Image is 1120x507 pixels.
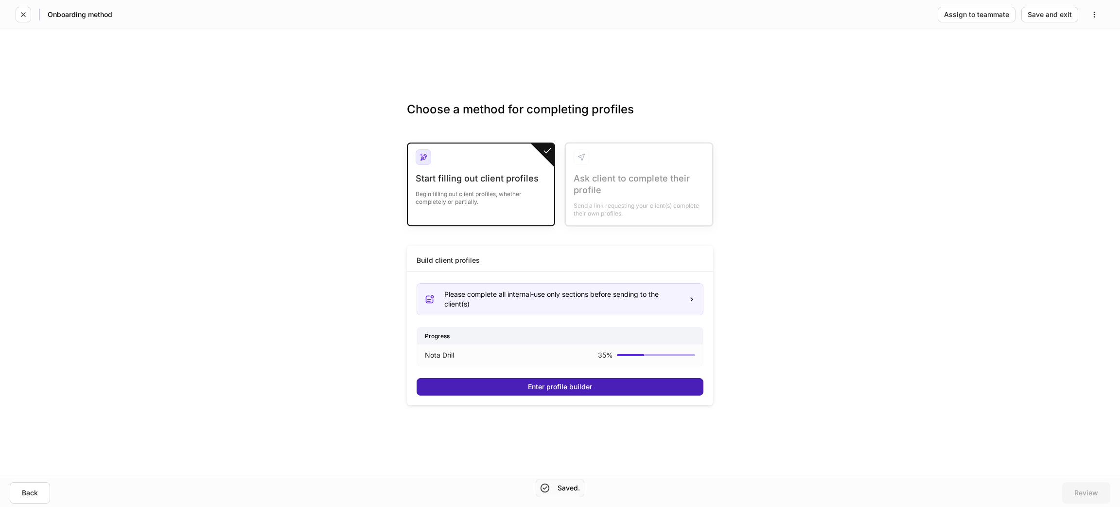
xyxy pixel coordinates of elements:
div: Progress [417,327,703,344]
button: Assign to teammate [938,7,1015,22]
h3: Choose a method for completing profiles [407,102,713,133]
h5: Onboarding method [48,10,112,19]
div: Start filling out client profiles [416,173,546,184]
div: Build client profiles [417,255,480,265]
button: Enter profile builder [417,378,703,396]
div: Back [22,489,38,496]
button: Save and exit [1021,7,1078,22]
button: Back [10,482,50,504]
div: Enter profile builder [528,383,592,390]
p: 35 % [598,350,613,360]
h5: Saved. [558,483,580,493]
div: Assign to teammate [944,11,1009,18]
div: Please complete all internal-use only sections before sending to the client(s) [444,290,681,309]
div: Save and exit [1028,11,1072,18]
p: Nota Drill [425,350,454,360]
div: Begin filling out client profiles, whether completely or partially. [416,184,546,206]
